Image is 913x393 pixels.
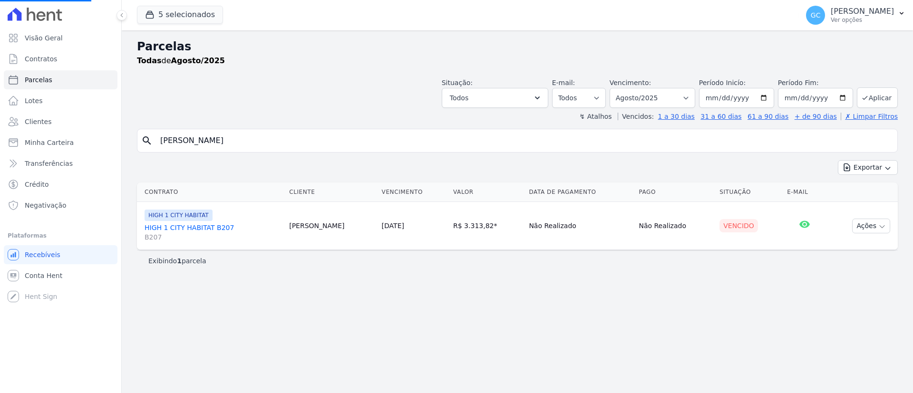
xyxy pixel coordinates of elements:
[382,222,404,230] a: [DATE]
[4,70,117,89] a: Parcelas
[719,219,758,232] div: Vencido
[145,223,282,242] a: HIGH 1 CITY HABITAT B207B207
[171,56,225,65] strong: Agosto/2025
[783,182,826,202] th: E-mail
[795,113,837,120] a: + de 90 dias
[25,33,63,43] span: Visão Geral
[525,202,635,250] td: Não Realizado
[700,113,741,120] a: 31 a 60 dias
[25,96,43,105] span: Lotes
[831,7,894,16] p: [PERSON_NAME]
[25,250,60,259] span: Recebíveis
[831,16,894,24] p: Ver opções
[618,113,654,120] label: Vencidos:
[748,113,788,120] a: 61 a 90 dias
[4,245,117,264] a: Recebíveis
[449,202,525,250] td: R$ 3.313,82
[778,78,853,88] label: Período Fim:
[610,79,651,86] label: Vencimento:
[4,154,117,173] a: Transferências
[4,91,117,110] a: Lotes
[137,182,285,202] th: Contrato
[137,56,162,65] strong: Todas
[145,210,213,221] span: HIGH 1 CITY HABITAT
[177,257,182,265] b: 1
[635,202,716,250] td: Não Realizado
[579,113,612,120] label: ↯ Atalhos
[4,175,117,194] a: Crédito
[852,219,890,233] button: Ações
[811,12,821,19] span: GC
[285,202,378,250] td: [PERSON_NAME]
[699,79,746,86] label: Período Inicío:
[25,54,57,64] span: Contratos
[137,6,223,24] button: 5 selecionados
[4,133,117,152] a: Minha Carteira
[8,230,114,241] div: Plataformas
[25,138,74,147] span: Minha Carteira
[25,117,51,126] span: Clientes
[857,87,898,108] button: Aplicar
[148,256,206,266] p: Exibindo parcela
[4,266,117,285] a: Conta Hent
[25,75,52,85] span: Parcelas
[450,92,468,104] span: Todos
[137,55,225,67] p: de
[145,232,282,242] span: B207
[798,2,913,29] button: GC [PERSON_NAME] Ver opções
[841,113,898,120] a: ✗ Limpar Filtros
[25,271,62,280] span: Conta Hent
[4,112,117,131] a: Clientes
[4,196,117,215] a: Negativação
[141,135,153,146] i: search
[137,38,898,55] h2: Parcelas
[155,131,894,150] input: Buscar por nome do lote ou do cliente
[838,160,898,175] button: Exportar
[716,182,783,202] th: Situação
[378,182,449,202] th: Vencimento
[4,29,117,48] a: Visão Geral
[25,159,73,168] span: Transferências
[25,180,49,189] span: Crédito
[658,113,695,120] a: 1 a 30 dias
[285,182,378,202] th: Cliente
[442,88,548,108] button: Todos
[552,79,575,86] label: E-mail:
[25,201,67,210] span: Negativação
[449,182,525,202] th: Valor
[635,182,716,202] th: Pago
[4,49,117,68] a: Contratos
[442,79,473,86] label: Situação:
[525,182,635,202] th: Data de Pagamento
